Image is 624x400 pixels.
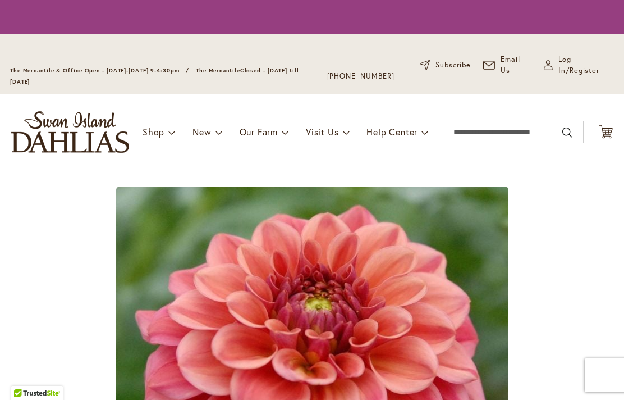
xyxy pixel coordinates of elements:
[366,126,417,138] span: Help Center
[327,71,395,82] a: [PHONE_NUMBER]
[11,111,129,153] a: store logo
[143,126,164,138] span: Shop
[306,126,338,138] span: Visit Us
[10,67,240,74] span: The Mercantile & Office Open - [DATE]-[DATE] 9-4:30pm / The Mercantile
[240,126,278,138] span: Our Farm
[562,124,572,142] button: Search
[544,54,614,76] a: Log In/Register
[483,54,531,76] a: Email Us
[501,54,531,76] span: Email Us
[435,60,471,71] span: Subscribe
[192,126,211,138] span: New
[8,360,40,392] iframe: Launch Accessibility Center
[558,54,614,76] span: Log In/Register
[420,60,471,71] a: Subscribe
